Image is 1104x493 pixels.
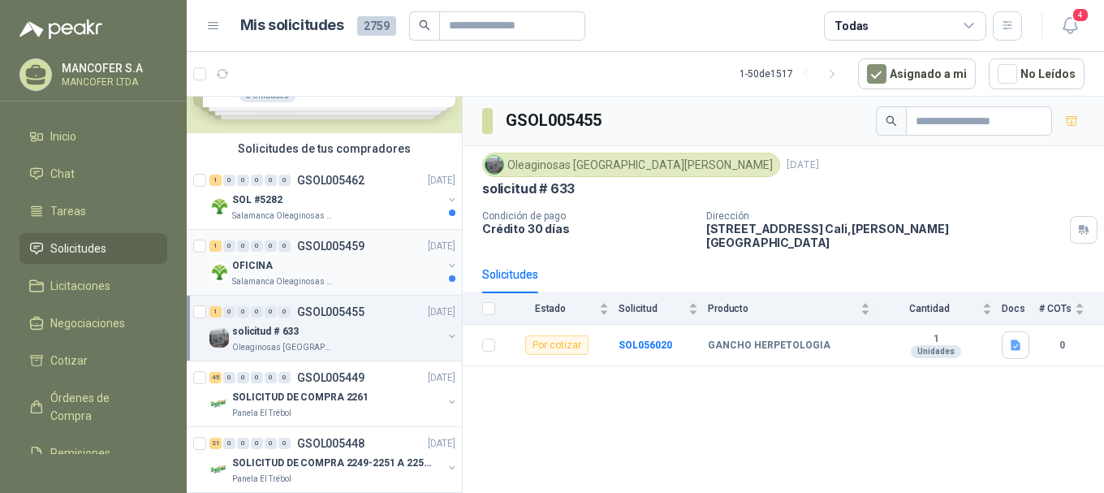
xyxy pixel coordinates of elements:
[232,324,299,339] p: solicitud # 633
[50,128,76,145] span: Inicio
[237,306,249,318] div: 0
[209,434,459,486] a: 21 0 0 0 0 0 GSOL005448[DATE] Company LogoSOLICITUD DE COMPRA 2249-2251 A 2256-2258 Y 2262Panela ...
[62,63,163,74] p: MANCOFER S.A
[297,438,364,449] p: GSOL005448
[1039,303,1072,314] span: # COTs
[232,210,334,223] p: Salamanca Oleaginosas SAS
[482,222,693,236] p: Crédito 30 días
[223,240,235,252] div: 0
[485,156,503,174] img: Company Logo
[209,394,229,413] img: Company Logo
[297,372,364,383] p: GSOL005449
[858,58,976,89] button: Asignado a mi
[297,240,364,252] p: GSOL005459
[209,460,229,479] img: Company Logo
[911,345,961,358] div: Unidades
[223,372,235,383] div: 0
[619,303,685,314] span: Solicitud
[265,240,277,252] div: 0
[989,58,1085,89] button: No Leídos
[1072,7,1089,23] span: 4
[209,302,459,354] a: 1 0 0 0 0 0 GSOL005455[DATE] Company Logosolicitud # 633Oleaginosas [GEOGRAPHIC_DATA][PERSON_NAME]
[50,277,110,295] span: Licitaciones
[209,328,229,348] img: Company Logo
[251,240,263,252] div: 0
[209,372,222,383] div: 45
[482,180,575,197] p: solicitud # 633
[278,175,291,186] div: 0
[232,192,282,208] p: SOL #5282
[50,352,88,370] span: Cotizar
[232,275,334,288] p: Salamanca Oleaginosas SAS
[209,236,459,288] a: 1 0 0 0 0 0 GSOL005459[DATE] Company LogoOFICINASalamanca Oleaginosas SAS
[505,293,619,325] th: Estado
[223,175,235,186] div: 0
[50,165,75,183] span: Chat
[706,222,1063,249] p: [STREET_ADDRESS] Cali , [PERSON_NAME][GEOGRAPHIC_DATA]
[278,240,291,252] div: 0
[251,372,263,383] div: 0
[265,175,277,186] div: 0
[19,233,167,264] a: Solicitudes
[428,173,455,188] p: [DATE]
[886,115,897,127] span: search
[428,239,455,254] p: [DATE]
[19,383,167,431] a: Órdenes de Compra
[1002,293,1039,325] th: Docs
[278,306,291,318] div: 0
[19,158,167,189] a: Chat
[209,438,222,449] div: 21
[357,16,396,36] span: 2759
[251,175,263,186] div: 0
[19,270,167,301] a: Licitaciones
[62,77,163,87] p: MANCOFER LTDA
[482,266,538,283] div: Solicitudes
[232,456,434,471] p: SOLICITUD DE COMPRA 2249-2251 A 2256-2258 Y 2262
[209,262,229,282] img: Company Logo
[428,370,455,386] p: [DATE]
[237,175,249,186] div: 0
[419,19,430,31] span: search
[708,303,857,314] span: Producto
[232,390,369,405] p: SOLICITUD DE COMPRA 2261
[708,293,880,325] th: Producto
[223,438,235,449] div: 0
[708,339,830,352] b: GANCHO HERPETOLOGIA
[1055,11,1085,41] button: 4
[232,341,334,354] p: Oleaginosas [GEOGRAPHIC_DATA][PERSON_NAME]
[619,339,672,351] b: SOL056020
[209,306,222,318] div: 1
[265,438,277,449] div: 0
[506,108,604,133] h3: GSOL005455
[237,438,249,449] div: 0
[428,305,455,320] p: [DATE]
[209,197,229,216] img: Company Logo
[240,14,344,37] h1: Mis solicitudes
[525,335,589,355] div: Por cotizar
[265,372,277,383] div: 0
[209,171,459,223] a: 1 0 0 0 0 0 GSOL005462[DATE] Company LogoSOL #5282Salamanca Oleaginosas SAS
[787,158,819,173] p: [DATE]
[706,210,1063,222] p: Dirección
[237,372,249,383] div: 0
[482,153,780,177] div: Oleaginosas [GEOGRAPHIC_DATA][PERSON_NAME]
[19,438,167,469] a: Remisiones
[619,293,708,325] th: Solicitud
[19,345,167,376] a: Cotizar
[428,436,455,452] p: [DATE]
[251,306,263,318] div: 0
[19,308,167,339] a: Negociaciones
[278,438,291,449] div: 0
[482,210,693,222] p: Condición de pago
[232,407,291,420] p: Panela El Trébol
[297,306,364,318] p: GSOL005455
[209,175,222,186] div: 1
[50,240,106,257] span: Solicitudes
[50,389,152,425] span: Órdenes de Compra
[880,293,1002,325] th: Cantidad
[209,368,459,420] a: 45 0 0 0 0 0 GSOL005449[DATE] Company LogoSOLICITUD DE COMPRA 2261Panela El Trébol
[505,303,596,314] span: Estado
[223,306,235,318] div: 0
[232,258,273,274] p: OFICINA
[209,240,222,252] div: 1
